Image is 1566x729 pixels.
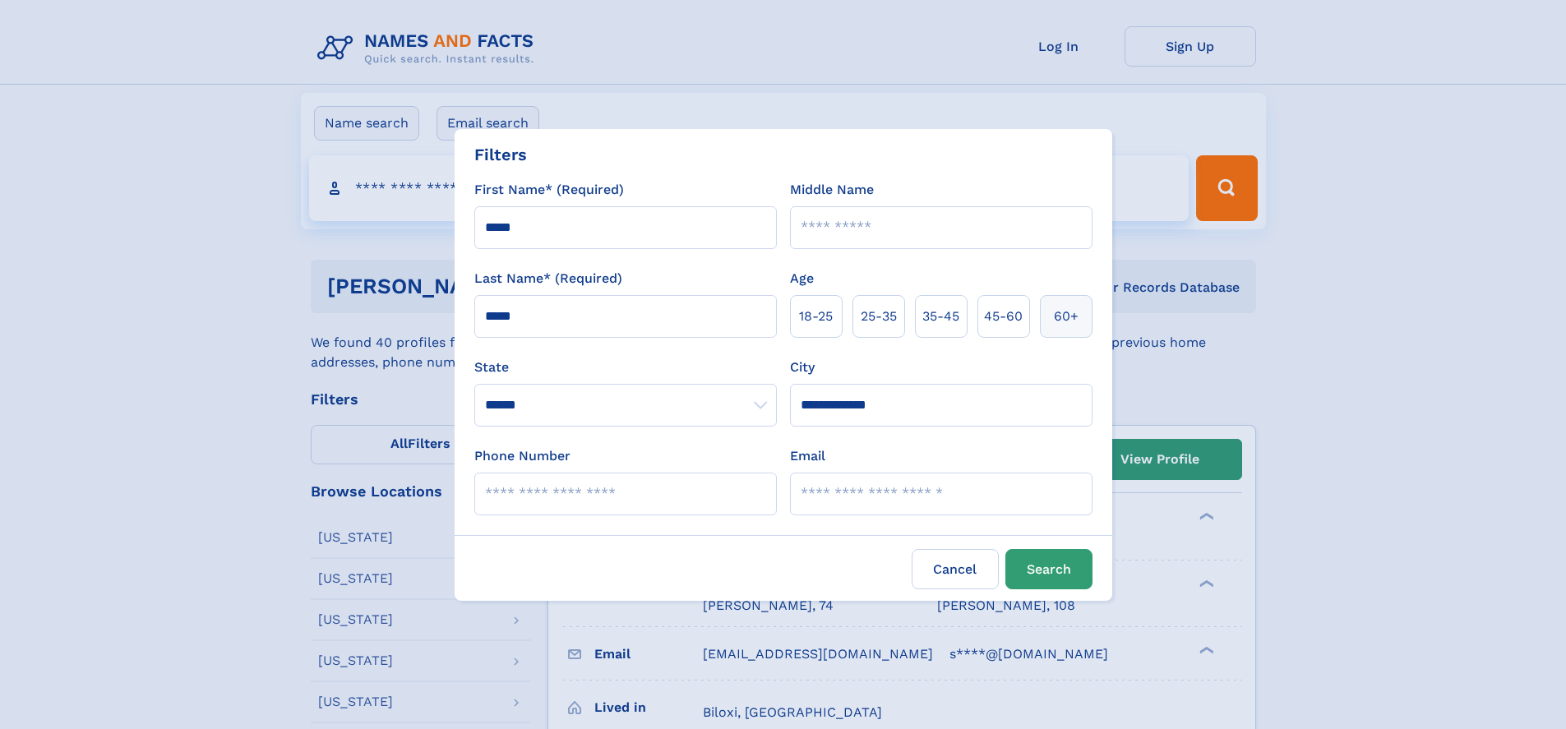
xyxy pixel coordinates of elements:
label: Cancel [912,549,999,589]
span: 25‑35 [861,307,897,326]
span: 45‑60 [984,307,1023,326]
label: Middle Name [790,180,874,200]
span: 18‑25 [799,307,833,326]
div: Filters [474,142,527,167]
label: Last Name* (Required) [474,269,622,288]
button: Search [1005,549,1093,589]
span: 60+ [1054,307,1079,326]
label: First Name* (Required) [474,180,624,200]
label: Email [790,446,825,466]
label: Age [790,269,814,288]
label: City [790,358,815,377]
span: 35‑45 [922,307,959,326]
label: State [474,358,777,377]
label: Phone Number [474,446,571,466]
